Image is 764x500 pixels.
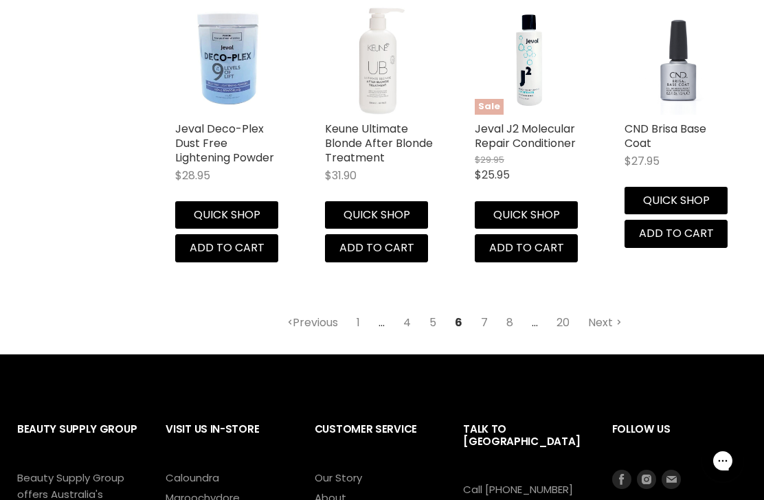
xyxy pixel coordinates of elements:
a: CND Brisa Base Coat [625,121,706,151]
h2: Customer Service [315,412,436,469]
a: Call [PHONE_NUMBER] [463,482,573,497]
span: Add to cart [339,240,414,255]
a: Caloundra [166,470,219,485]
h2: Visit Us In-Store [166,412,286,469]
button: Quick shop [475,201,578,229]
span: Sale [475,99,504,115]
span: ... [371,310,392,335]
a: Previous [280,310,346,335]
img: CND Brisa Base Coat [625,6,733,115]
span: Add to cart [489,240,564,255]
a: 5 [422,310,444,335]
a: 4 [396,310,418,335]
button: Add to cart [325,234,428,262]
span: 6 [447,310,470,335]
span: ... [524,310,546,335]
span: Add to cart [190,240,265,255]
button: Add to cart [175,234,278,262]
a: Our Story [315,470,362,485]
span: $25.95 [475,167,510,183]
a: 8 [499,310,521,335]
button: Quick shop [175,201,278,229]
a: Keune Ultimate Blonde After Blonde Treatment [325,121,433,166]
iframe: Gorgias live chat messenger [695,435,750,486]
button: Quick shop [625,187,728,214]
button: Add to cart [475,234,578,262]
a: Jeval J2 Molecular Repair ConditionerSale [475,6,583,115]
img: Jeval Deco-Plex Dust Free Lightening Powder [186,6,272,115]
span: $29.95 [475,153,504,166]
span: $31.90 [325,168,357,183]
a: Jeval J2 Molecular Repair Conditioner [475,121,576,151]
h2: Follow us [612,412,747,469]
button: Add to cart [625,220,728,247]
a: Jeval Deco-Plex Dust Free Lightening Powder [175,6,284,115]
button: Quick shop [325,201,428,229]
span: $27.95 [625,153,660,169]
a: Next [581,310,629,335]
a: 7 [473,310,495,335]
img: Jeval J2 Molecular Repair Conditioner [475,6,583,115]
span: $28.95 [175,168,210,183]
span: Add to cart [639,225,714,241]
h2: Beauty Supply Group [17,412,138,469]
a: Jeval Deco-Plex Dust Free Lightening Powder [175,121,274,166]
h2: Talk to [GEOGRAPHIC_DATA] [463,412,584,481]
img: Keune Ultimate Blonde After Blonde Treatment [325,6,434,115]
a: 20 [549,310,577,335]
a: 1 [349,310,368,335]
